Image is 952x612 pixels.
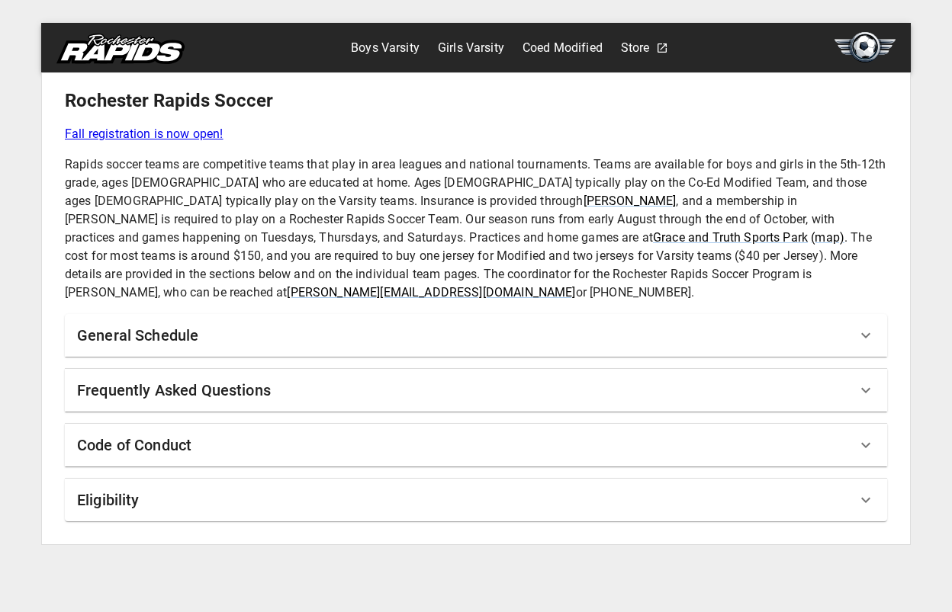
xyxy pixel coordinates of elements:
a: Fall registration is now open! [65,125,887,143]
h5: Rochester Rapids Soccer [65,88,887,113]
div: General Schedule [65,314,887,357]
h6: Frequently Asked Questions [77,378,271,402]
img: rapids.svg [56,34,185,64]
a: (map) [811,230,844,245]
p: Rapids soccer teams are competitive teams that play in area leagues and national tournaments. Tea... [65,155,887,302]
h6: General Schedule [77,323,198,348]
a: [PERSON_NAME][EMAIL_ADDRESS][DOMAIN_NAME] [287,285,575,300]
h6: Code of Conduct [77,433,191,457]
a: Girls Varsity [438,36,504,60]
div: Code of Conduct [65,424,887,466]
img: soccer.svg [835,32,896,62]
a: Store [621,36,650,60]
a: Boys Varsity [351,36,420,60]
a: Grace and Truth Sports Park [653,230,808,245]
a: [PERSON_NAME] [584,194,677,208]
a: Coed Modified [523,36,603,60]
div: Eligibility [65,479,887,521]
div: Frequently Asked Questions [65,369,887,412]
h6: Eligibility [77,488,140,512]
